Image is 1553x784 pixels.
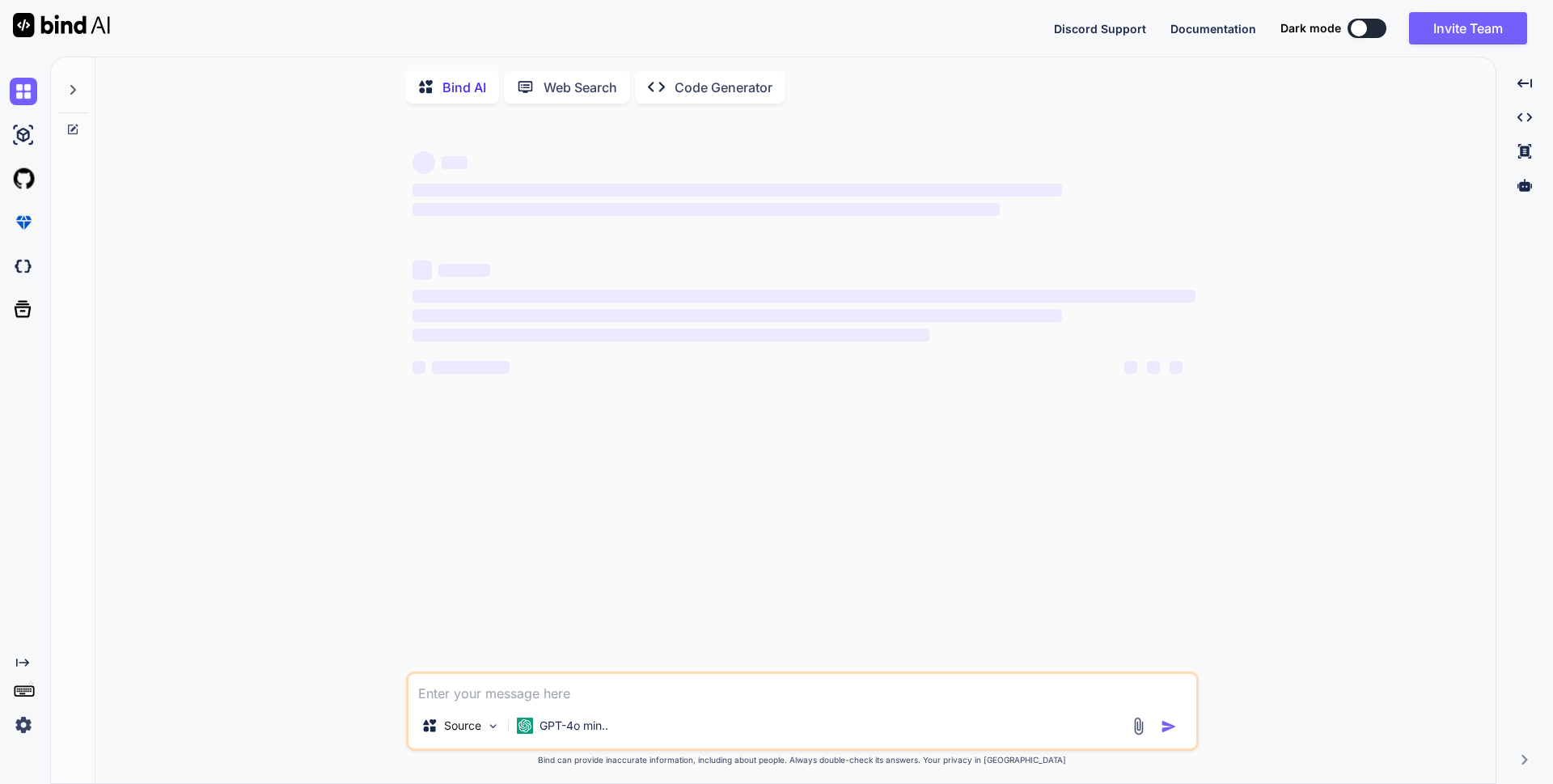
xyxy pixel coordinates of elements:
span: ‌ [413,261,432,280]
img: icon [1161,718,1177,735]
span: ‌ [1170,361,1183,374]
span: Dark mode [1280,20,1341,36]
img: GPT-4o mini [517,718,533,734]
span: ‌ [413,184,1062,197]
span: ‌ [442,156,468,169]
p: Web Search [544,78,617,97]
span: ‌ [413,328,929,341]
span: ‌ [413,361,425,374]
img: attachment [1129,717,1148,735]
img: Bind AI [13,13,110,37]
span: ‌ [413,203,1000,216]
img: darkCloudIdeIcon [10,252,37,280]
img: chat [10,78,37,105]
p: Code Generator [675,78,772,97]
p: Bind AI [442,78,486,97]
button: Invite Team [1409,12,1527,44]
p: GPT-4o min.. [540,718,608,734]
span: ‌ [413,290,1195,303]
button: Documentation [1170,20,1256,37]
span: Documentation [1170,22,1256,36]
span: ‌ [1147,361,1160,374]
img: githubLight [10,165,37,193]
span: ‌ [1124,361,1137,374]
span: ‌ [438,264,490,277]
span: Discord Support [1054,22,1146,36]
span: ‌ [413,309,1062,322]
p: Bind can provide inaccurate information, including about people. Always double-check its answers.... [406,754,1199,766]
img: premium [10,209,37,236]
img: Pick Models [486,719,500,733]
img: settings [10,711,37,739]
p: Source [444,718,481,734]
button: Discord Support [1054,20,1146,37]
img: ai-studio [10,121,37,149]
span: ‌ [432,361,510,374]
span: ‌ [413,151,435,174]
